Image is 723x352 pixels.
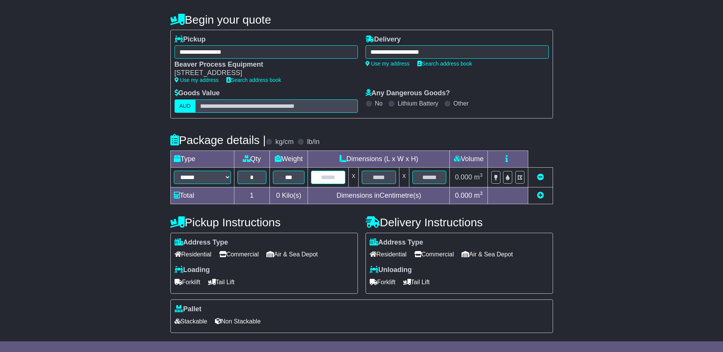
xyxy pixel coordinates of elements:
[474,192,483,199] span: m
[175,276,200,288] span: Forklift
[175,35,206,44] label: Pickup
[226,77,281,83] a: Search address book
[398,100,438,107] label: Lithium Battery
[349,167,359,187] td: x
[170,150,234,167] td: Type
[366,216,553,229] h4: Delivery Instructions
[234,187,269,204] td: 1
[308,150,450,167] td: Dimensions (L x W x H)
[370,266,412,274] label: Unloading
[175,89,220,98] label: Goods Value
[276,192,280,199] span: 0
[366,35,401,44] label: Delivery
[399,167,409,187] td: x
[455,192,472,199] span: 0.000
[170,13,553,26] h4: Begin your quote
[215,315,261,327] span: Non Stackable
[366,61,410,67] a: Use my address
[170,134,266,146] h4: Package details |
[474,173,483,181] span: m
[370,238,423,247] label: Address Type
[175,238,228,247] label: Address Type
[219,248,259,260] span: Commercial
[375,100,383,107] label: No
[175,305,202,314] label: Pallet
[455,173,472,181] span: 0.000
[175,99,196,113] label: AUD
[480,190,483,196] sup: 3
[175,69,350,77] div: [STREET_ADDRESS]
[308,187,450,204] td: Dimensions in Centimetre(s)
[175,77,219,83] a: Use my address
[175,61,350,69] div: Beaver Process Equipment
[269,150,308,167] td: Weight
[417,61,472,67] a: Search address book
[366,89,450,98] label: Any Dangerous Goods?
[175,248,212,260] span: Residential
[175,315,207,327] span: Stackable
[537,173,544,181] a: Remove this item
[462,248,513,260] span: Air & Sea Depot
[269,187,308,204] td: Kilo(s)
[170,216,358,229] h4: Pickup Instructions
[208,276,235,288] span: Tail Lift
[450,150,488,167] td: Volume
[370,276,396,288] span: Forklift
[275,138,293,146] label: kg/cm
[480,172,483,178] sup: 3
[403,276,430,288] span: Tail Lift
[537,192,544,199] a: Add new item
[307,138,319,146] label: lb/in
[414,248,454,260] span: Commercial
[266,248,318,260] span: Air & Sea Depot
[234,150,269,167] td: Qty
[170,187,234,204] td: Total
[370,248,407,260] span: Residential
[175,266,210,274] label: Loading
[454,100,469,107] label: Other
